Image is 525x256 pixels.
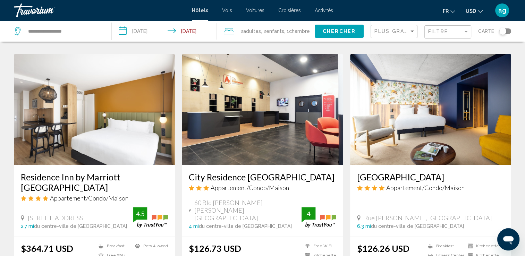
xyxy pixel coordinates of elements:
a: Vols [222,8,232,13]
a: [GEOGRAPHIC_DATA] [357,172,504,182]
a: Residence Inn by Marriott [GEOGRAPHIC_DATA] [21,172,168,193]
button: Change language [443,6,455,16]
img: Hotel image [182,54,343,165]
span: Plus grandes économies [374,28,457,34]
li: Breakfast [424,243,464,249]
a: Hôtels [192,8,208,13]
button: Travelers: 2 adults, 2 children [217,21,315,42]
img: Hotel image [14,54,175,165]
span: Chercher [323,29,356,34]
span: du centre-ville de [GEOGRAPHIC_DATA] [199,223,292,229]
span: 2 [240,26,261,36]
a: Croisières [278,8,301,13]
div: 3 star Apartment [189,184,336,191]
li: Breakfast [95,243,132,249]
span: 60 Bld [PERSON_NAME] [PERSON_NAME][GEOGRAPHIC_DATA] [194,199,301,222]
span: 2.7 mi [21,223,34,229]
button: User Menu [493,3,511,18]
mat-select: Sort by [374,29,415,35]
span: ag [498,7,506,14]
img: trustyou-badge.svg [133,207,168,228]
span: Appartement/Condo/Maison [386,184,465,191]
span: du centre-ville de [GEOGRAPHIC_DATA] [371,223,464,229]
span: , 2 [261,26,284,36]
li: Free WiFi [302,243,336,249]
li: Pets Allowed [132,243,168,249]
span: Rue [PERSON_NAME], [GEOGRAPHIC_DATA] [364,214,492,222]
span: Appartement/Condo/Maison [50,194,128,202]
span: Adultes [243,28,261,34]
a: Activités [315,8,333,13]
a: City Residence [GEOGRAPHIC_DATA] [189,172,336,182]
span: Filtre [428,29,448,34]
div: 4 [302,210,315,218]
div: 4 star Apartment [21,194,168,202]
button: Check-in date: Dec 22, 2025 Check-out date: Dec 23, 2025 [112,21,217,42]
div: 4 star Apartment [357,184,504,191]
img: trustyou-badge.svg [302,207,336,228]
ins: $364.71 USD [21,243,73,254]
span: , 1 [284,26,310,36]
img: Hotel image [350,54,511,165]
span: 4 mi [189,223,199,229]
span: Carte [478,26,494,36]
li: Kitchenette [464,243,504,249]
a: Voitures [246,8,264,13]
button: Chercher [315,25,364,37]
button: Change currency [466,6,483,16]
iframe: Bouton de lancement de la fenêtre de messagerie [497,228,519,250]
span: Enfants [266,28,284,34]
a: Travorium [14,3,185,17]
span: 6.3 mi [357,223,371,229]
button: Filter [424,25,471,39]
span: USD [466,8,476,14]
ins: $126.26 USD [357,243,409,254]
span: Appartement/Condo/Maison [211,184,289,191]
ins: $126.73 USD [189,243,241,254]
div: 4.5 [133,210,147,218]
span: Chambre [289,28,310,34]
span: fr [443,8,449,14]
span: [STREET_ADDRESS] [28,214,85,222]
span: du centre-ville de [GEOGRAPHIC_DATA] [34,223,127,229]
button: Toggle map [494,28,511,34]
